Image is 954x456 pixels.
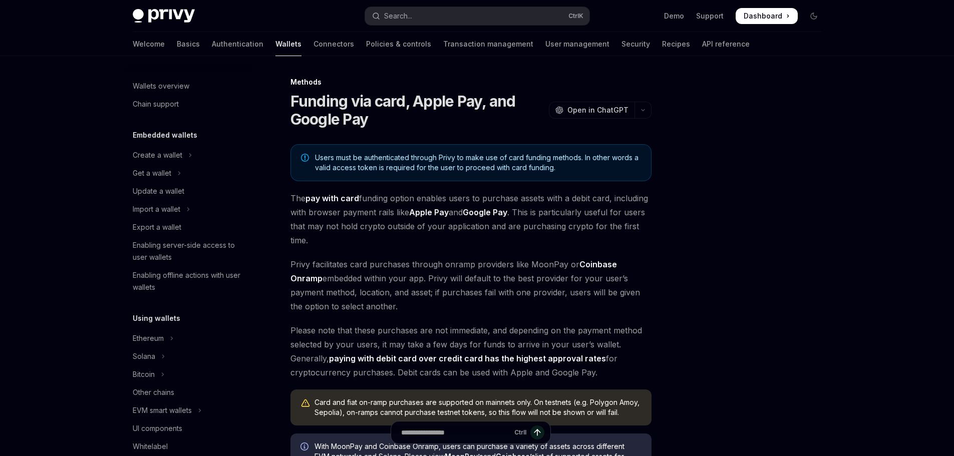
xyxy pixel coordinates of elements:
[365,7,589,25] button: Open search
[530,425,544,439] button: Send message
[133,404,192,416] div: EVM smart wallets
[568,12,583,20] span: Ctrl K
[315,153,641,173] span: Users must be authenticated through Privy to make use of card funding methods. In other words a v...
[736,8,798,24] a: Dashboard
[301,154,309,162] svg: Note
[125,164,253,182] button: Toggle Get a wallet section
[133,422,182,434] div: UI components
[305,193,359,203] strong: pay with card
[702,32,750,56] a: API reference
[696,11,724,21] a: Support
[275,32,301,56] a: Wallets
[409,207,449,217] strong: Apple Pay
[133,386,174,398] div: Other chains
[664,11,684,21] a: Demo
[384,10,412,22] div: Search...
[133,9,195,23] img: dark logo
[125,401,253,419] button: Toggle EVM smart wallets section
[545,32,609,56] a: User management
[290,323,652,379] span: Please note that these purchases are not immediate, and depending on the payment method selected ...
[133,149,182,161] div: Create a wallet
[133,185,184,197] div: Update a wallet
[177,32,200,56] a: Basics
[567,105,628,115] span: Open in ChatGPT
[125,365,253,383] button: Toggle Bitcoin section
[290,77,652,87] div: Methods
[443,32,533,56] a: Transaction management
[125,347,253,365] button: Toggle Solana section
[133,312,180,324] h5: Using wallets
[133,32,165,56] a: Welcome
[290,191,652,247] span: The funding option enables users to purchase assets with a debit card, including with browser pay...
[212,32,263,56] a: Authentication
[133,80,189,92] div: Wallets overview
[125,383,253,401] a: Other chains
[290,92,545,128] h1: Funding via card, Apple Pay, and Google Pay
[314,397,642,417] div: Card and fiat on-ramp purchases are supported on mainnets only. On testnets (e.g. Polygon Amoy, S...
[133,269,247,293] div: Enabling offline actions with user wallets
[621,32,650,56] a: Security
[125,266,253,296] a: Enabling offline actions with user wallets
[125,329,253,347] button: Toggle Ethereum section
[125,77,253,95] a: Wallets overview
[133,350,155,362] div: Solana
[313,32,354,56] a: Connectors
[125,437,253,455] a: Whitelabel
[133,368,155,380] div: Bitcoin
[125,200,253,218] button: Toggle Import a wallet section
[744,11,782,21] span: Dashboard
[125,146,253,164] button: Toggle Create a wallet section
[290,257,652,313] span: Privy facilitates card purchases through onramp providers like MoonPay or embedded within your ap...
[133,440,168,452] div: Whitelabel
[133,239,247,263] div: Enabling server-side access to user wallets
[329,353,606,363] strong: paying with debit card over credit card has the highest approval rates
[300,398,310,408] svg: Warning
[125,218,253,236] a: Export a wallet
[133,203,180,215] div: Import a wallet
[463,207,507,217] strong: Google Pay
[662,32,690,56] a: Recipes
[125,419,253,437] a: UI components
[549,102,634,119] button: Open in ChatGPT
[125,182,253,200] a: Update a wallet
[125,95,253,113] a: Chain support
[133,167,171,179] div: Get a wallet
[806,8,822,24] button: Toggle dark mode
[133,332,164,344] div: Ethereum
[133,98,179,110] div: Chain support
[133,221,181,233] div: Export a wallet
[401,421,510,443] input: Ask a question...
[133,129,197,141] h5: Embedded wallets
[366,32,431,56] a: Policies & controls
[125,236,253,266] a: Enabling server-side access to user wallets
